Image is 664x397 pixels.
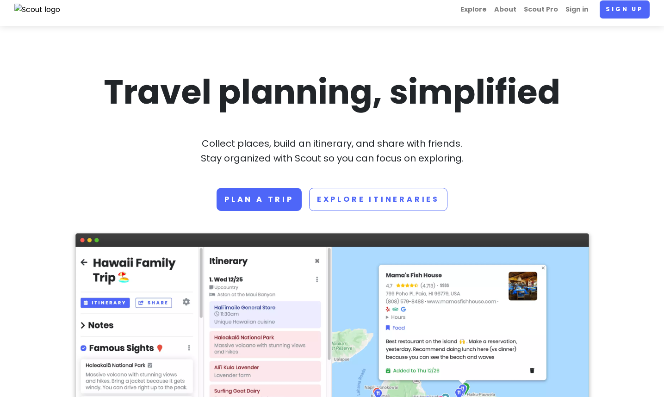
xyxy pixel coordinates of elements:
[75,136,589,166] p: Collect places, build an itinerary, and share with friends. Stay organized with Scout so you can ...
[309,188,447,211] a: Explore Itineraries
[562,0,592,19] a: Sign in
[14,4,61,16] img: Scout logo
[217,188,302,211] a: Plan a trip
[490,0,520,19] a: About
[75,70,589,114] h1: Travel planning, simplified
[457,0,490,19] a: Explore
[520,0,562,19] a: Scout Pro
[600,0,650,19] a: Sign up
